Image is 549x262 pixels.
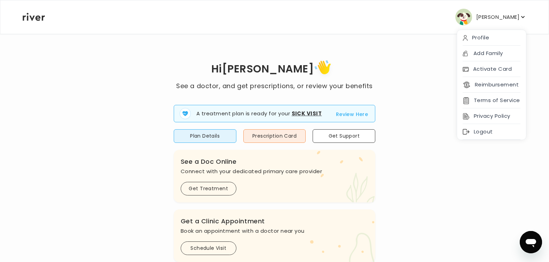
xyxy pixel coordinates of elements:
button: Review Here [336,110,368,118]
strong: Sick Visit [292,110,322,117]
p: See a doctor, and get prescriptions, or review your benefits [176,81,372,91]
button: Plan Details [174,129,236,143]
h3: Get a Clinic Appointment [181,216,369,226]
div: Terms of Service [457,93,526,108]
div: Add Family [457,46,526,61]
button: user avatar[PERSON_NAME] [455,9,526,25]
p: A treatment plan is ready for your [196,110,322,118]
div: Logout [457,124,526,140]
div: Privacy Policy [457,108,526,124]
p: [PERSON_NAME] [476,12,519,22]
img: user avatar [455,9,472,25]
div: Activate Card [457,61,526,77]
h1: Hi [PERSON_NAME] [176,58,372,81]
div: Profile [457,30,526,46]
h3: See a Doc Online [181,157,369,167]
button: Reimbursement [463,80,519,90]
button: Get Treatment [181,182,236,195]
p: Connect with your dedicated primary care provider [181,167,369,176]
button: Get Support [313,129,375,143]
p: Book an appointment with a doctor near you [181,226,369,236]
iframe: Button to launch messaging window [520,231,542,253]
button: Prescription Card [243,129,306,143]
button: Schedule Visit [181,241,236,255]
